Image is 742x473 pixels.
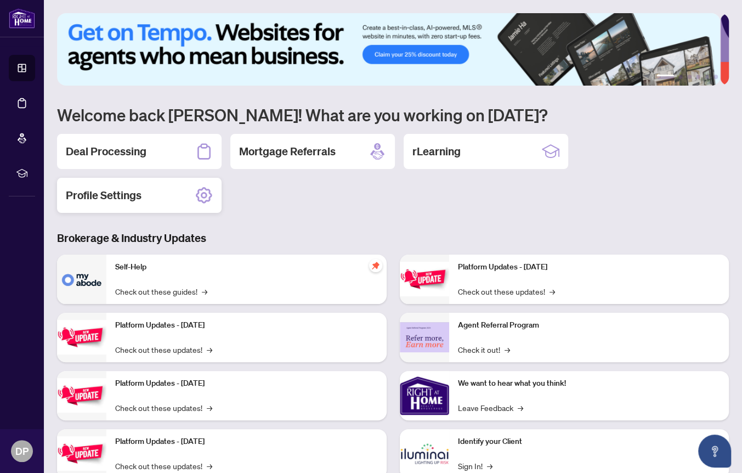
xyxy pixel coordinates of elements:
[369,259,382,272] span: pushpin
[57,104,729,125] h1: Welcome back [PERSON_NAME]! What are you working on [DATE]?
[202,285,207,297] span: →
[115,285,207,297] a: Check out these guides!→
[505,344,510,356] span: →
[66,188,141,203] h2: Profile Settings
[458,378,721,390] p: We want to hear what you think!
[458,460,492,472] a: Sign In!→
[9,8,35,29] img: logo
[57,378,106,413] img: Platform Updates - July 21, 2025
[57,255,106,304] img: Self-Help
[115,319,378,331] p: Platform Updates - [DATE]
[57,230,729,246] h3: Brokerage & Industry Updates
[239,144,336,159] h2: Mortgage Referrals
[458,319,721,331] p: Agent Referral Program
[207,344,212,356] span: →
[458,344,510,356] a: Check it out!→
[115,344,212,356] a: Check out these updates!→
[656,75,674,79] button: 1
[698,435,731,468] button: Open asap
[66,144,146,159] h2: Deal Processing
[400,371,449,420] img: We want to hear what you think!
[687,75,692,79] button: 3
[115,261,378,273] p: Self-Help
[518,402,523,414] span: →
[400,322,449,352] img: Agent Referral Program
[57,436,106,471] img: Platform Updates - July 8, 2025
[458,261,721,273] p: Platform Updates - [DATE]
[678,75,683,79] button: 2
[57,13,720,86] img: Slide 0
[115,402,212,414] a: Check out these updates!→
[57,320,106,354] img: Platform Updates - September 16, 2025
[207,460,212,472] span: →
[458,402,523,414] a: Leave Feedback→
[458,436,721,448] p: Identify your Client
[115,460,212,472] a: Check out these updates!→
[550,285,555,297] span: →
[713,75,718,79] button: 6
[400,262,449,296] img: Platform Updates - June 23, 2025
[696,75,700,79] button: 4
[487,460,492,472] span: →
[207,402,212,414] span: →
[705,75,709,79] button: 5
[458,285,555,297] a: Check out these updates!→
[412,144,461,159] h2: rLearning
[115,436,378,448] p: Platform Updates - [DATE]
[115,378,378,390] p: Platform Updates - [DATE]
[15,443,29,459] span: DP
